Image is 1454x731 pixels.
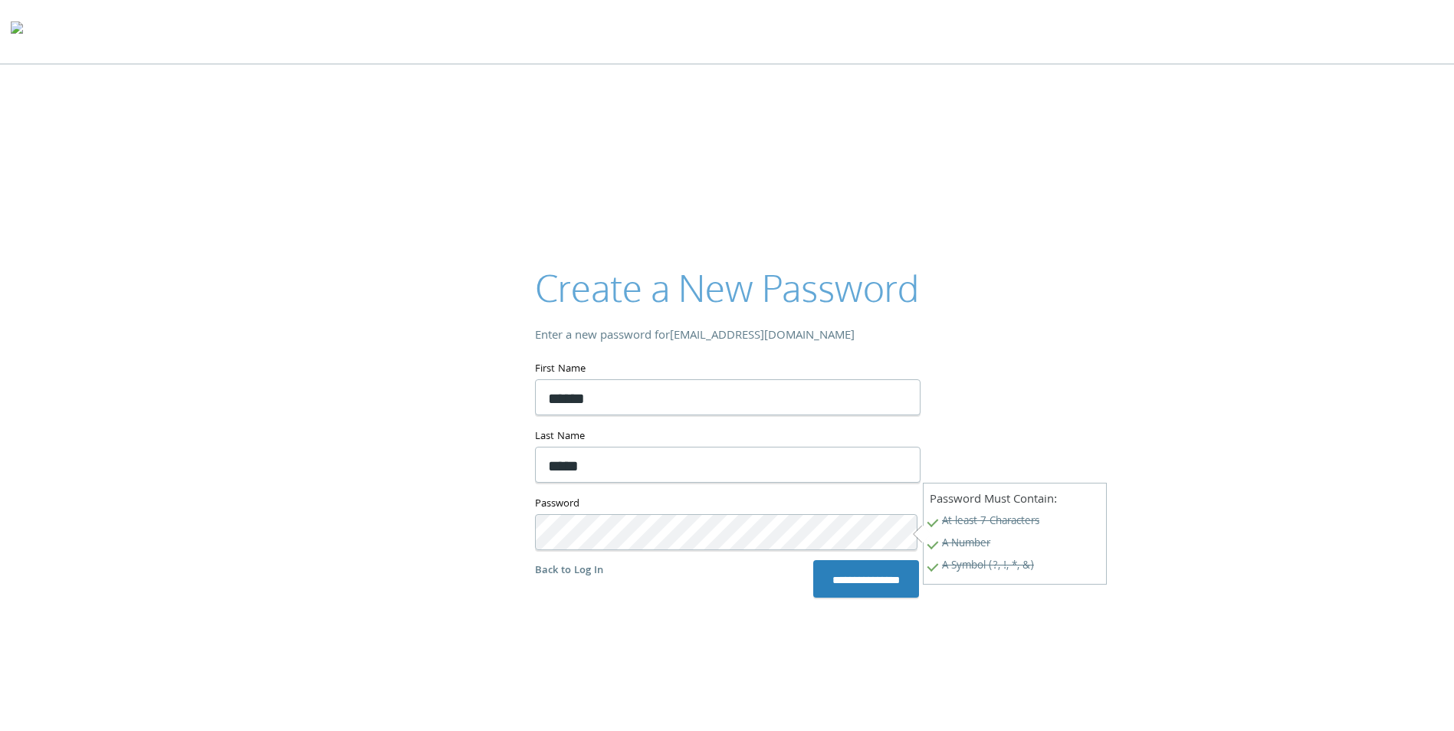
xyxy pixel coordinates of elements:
[535,495,919,514] label: Password
[535,428,919,447] label: Last Name
[11,16,23,47] img: todyl-logo-dark.svg
[535,562,603,579] a: Back to Log In
[930,534,1100,556] span: A Number
[535,262,919,313] h2: Create a New Password
[535,326,919,348] div: Enter a new password for [EMAIL_ADDRESS][DOMAIN_NAME]
[930,556,1100,579] span: A Symbol (?, !, *, &)
[923,483,1107,585] div: Password Must Contain:
[930,512,1100,534] span: At least 7 Characters
[535,360,919,379] label: First Name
